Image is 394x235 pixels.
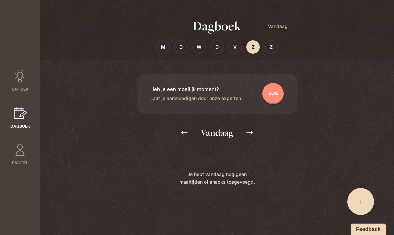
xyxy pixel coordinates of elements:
[201,127,233,138] span: Vandaag
[150,85,241,93] p: Heb je een moeilijk moment?
[10,123,30,129] span: Dagboek
[262,83,284,104] div: SOS
[233,43,237,51] span: V
[177,170,257,197] p: Je hebt vandaag nog geen maaltijden of snacks toegevoegd.
[161,43,165,51] span: M
[12,86,28,92] span: Ontdek
[268,22,288,30] span: Vandaag
[252,43,255,51] span: Z
[348,222,389,235] iframe: Ybug feedback widget
[359,197,363,206] span: +
[12,160,28,166] span: Profiel
[270,43,273,51] span: Z
[215,43,219,51] span: D
[197,43,201,51] span: W
[150,94,241,102] p: Laat je aanmoedigen door onze experten
[146,18,288,35] h2: Dagboek
[179,43,183,51] span: D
